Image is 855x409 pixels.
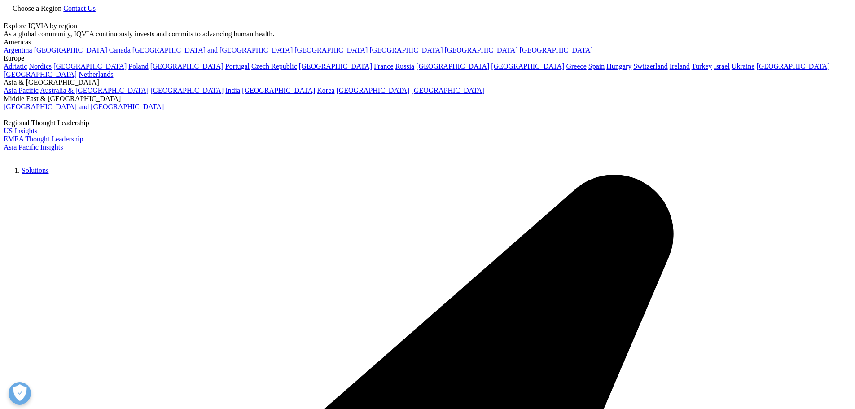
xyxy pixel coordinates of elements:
a: US Insights [4,127,37,135]
a: [GEOGRAPHIC_DATA] [412,87,485,94]
a: India [225,87,240,94]
a: Nordics [29,62,52,70]
a: [GEOGRAPHIC_DATA] [520,46,593,54]
a: [GEOGRAPHIC_DATA] [369,46,443,54]
div: Asia & [GEOGRAPHIC_DATA] [4,79,851,87]
a: Contact Us [63,4,96,12]
a: [GEOGRAPHIC_DATA] [756,62,829,70]
a: [GEOGRAPHIC_DATA] [416,62,489,70]
a: Turkey [692,62,712,70]
a: Solutions [22,167,48,174]
a: Russia [395,62,415,70]
a: [GEOGRAPHIC_DATA] [150,62,224,70]
a: [GEOGRAPHIC_DATA] [53,62,127,70]
a: Greece [566,62,586,70]
a: [GEOGRAPHIC_DATA] [294,46,368,54]
a: [GEOGRAPHIC_DATA] [4,70,77,78]
a: EMEA Thought Leadership [4,135,83,143]
a: [GEOGRAPHIC_DATA] [491,62,564,70]
a: Korea [317,87,334,94]
a: Czech Republic [251,62,297,70]
div: Regional Thought Leadership [4,119,851,127]
div: Europe [4,54,851,62]
a: Adriatic [4,62,27,70]
a: Ukraine [732,62,755,70]
a: Australia & [GEOGRAPHIC_DATA] [40,87,149,94]
a: Switzerland [633,62,667,70]
div: Americas [4,38,851,46]
a: [GEOGRAPHIC_DATA] [34,46,107,54]
button: Open Preferences [9,382,31,405]
a: Portugal [225,62,250,70]
a: Argentina [4,46,32,54]
a: [GEOGRAPHIC_DATA] [242,87,315,94]
span: Choose a Region [13,4,61,12]
a: Poland [128,62,148,70]
a: [GEOGRAPHIC_DATA] and [GEOGRAPHIC_DATA] [4,103,164,110]
a: Spain [588,62,605,70]
a: Canada [109,46,131,54]
a: [GEOGRAPHIC_DATA] [150,87,224,94]
a: [GEOGRAPHIC_DATA] [336,87,409,94]
a: [GEOGRAPHIC_DATA] and [GEOGRAPHIC_DATA] [132,46,293,54]
a: [GEOGRAPHIC_DATA] [299,62,372,70]
div: As a global community, IQVIA continuously invests and commits to advancing human health. [4,30,851,38]
a: Israel [714,62,730,70]
div: Middle East & [GEOGRAPHIC_DATA] [4,95,851,103]
div: Explore IQVIA by region [4,22,851,30]
a: Asia Pacific Insights [4,143,63,151]
a: Hungary [606,62,631,70]
a: Ireland [670,62,690,70]
a: France [374,62,394,70]
a: Netherlands [79,70,113,78]
a: Asia Pacific [4,87,39,94]
a: [GEOGRAPHIC_DATA] [445,46,518,54]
